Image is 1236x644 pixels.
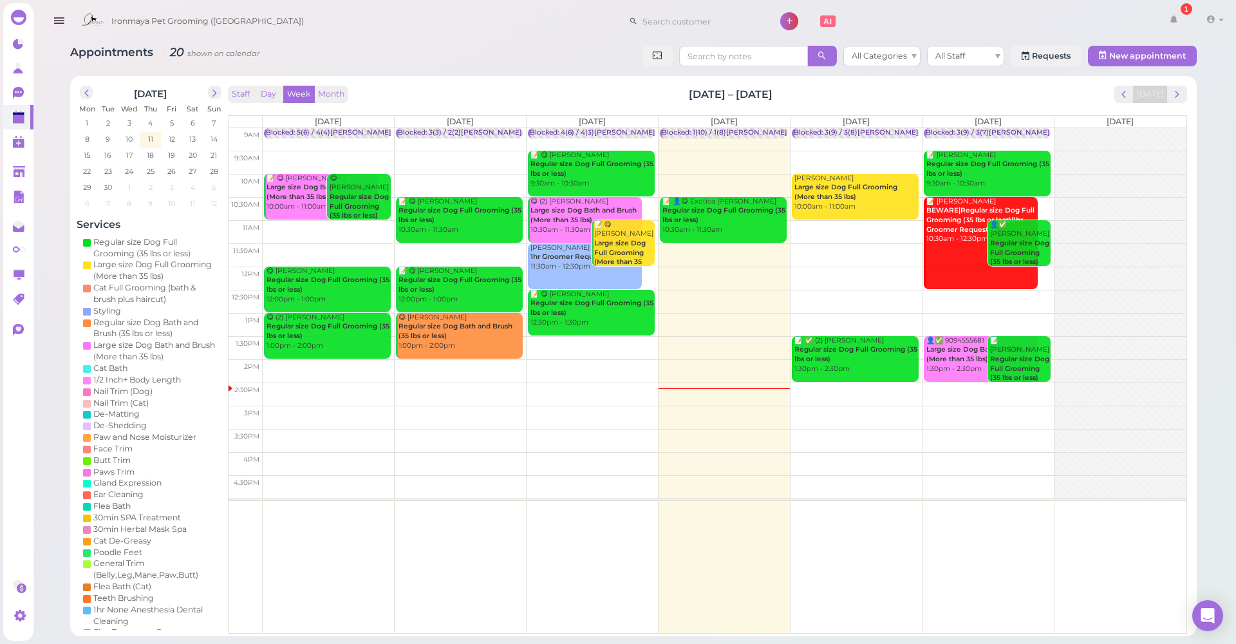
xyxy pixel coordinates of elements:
[926,197,1038,244] div: 📝 [PERSON_NAME] 10:30am - 12:30pm
[236,339,259,348] span: 1:30pm
[93,386,153,397] div: Nail Trim (Dog)
[233,247,259,255] span: 11:30am
[93,547,142,558] div: Poodle Feet
[105,198,111,209] span: 7
[93,282,218,305] div: Cat Full Grooming (bath & brush plus haircut)
[1107,117,1134,126] span: [DATE]
[935,51,965,61] span: All Staff
[105,117,111,129] span: 2
[79,104,95,113] span: Mon
[530,206,637,224] b: Large size Dog Bath and Brush (More than 35 lbs)
[283,86,315,103] button: Week
[210,198,219,209] span: 12
[84,198,91,209] span: 6
[147,198,154,209] span: 9
[189,198,197,209] span: 11
[267,276,389,294] b: Regular size Dog Full Grooming (35 lbs or less)
[662,206,785,224] b: Regular size Dog Full Grooming (35 lbs or less)
[189,182,196,193] span: 4
[314,86,348,103] button: Month
[530,243,642,272] div: [PERSON_NAME] 11:30am - 12:30pm
[398,276,521,294] b: Regular size Dog Full Grooming (35 lbs or less)
[1192,600,1223,631] div: Open Intercom Messenger
[330,193,389,220] b: Regular size Dog Full Grooming (35 lbs or less)
[210,149,219,161] span: 21
[167,149,176,161] span: 19
[398,313,523,351] div: 😋 [PERSON_NAME] 1:00pm - 2:00pm
[211,117,218,129] span: 7
[135,86,167,100] h2: [DATE]
[398,128,684,138] div: Blocked: 3(3) / 2(2)[PERSON_NAME] [PERSON_NAME] 9:30 10:00 1:30 • appointment
[80,86,93,99] button: prev
[794,174,919,212] div: [PERSON_NAME] 10:00am - 11:00am
[398,197,523,235] div: 📝 😋 [PERSON_NAME] 10:30am - 11:30am
[187,149,198,161] span: 20
[93,466,135,478] div: Paws Trim
[234,432,259,440] span: 3:30pm
[93,558,218,581] div: General Trim (Belly,Leg,Mane,Paw,Butt)
[209,166,220,177] span: 28
[990,355,1049,382] b: Regular size Dog Full Grooming (35 lbs or less)
[679,46,808,66] input: Search by notes
[70,45,156,59] span: Appointments
[579,117,606,126] span: [DATE]
[1088,46,1197,66] button: New appointment
[244,131,259,139] span: 9am
[169,117,175,129] span: 5
[103,166,113,177] span: 23
[245,316,259,325] span: 1pm
[169,182,175,193] span: 3
[211,182,218,193] span: 5
[93,236,218,260] div: Regular size Dog Full Grooming (35 lbs or less)
[93,431,196,443] div: Paw and Nose Moisturizer
[126,117,133,129] span: 3
[147,117,154,129] span: 4
[530,290,655,328] div: 📝 😋 [PERSON_NAME] 12:30pm - 1:30pm
[147,133,154,145] span: 11
[530,151,655,189] div: 📝 😋 [PERSON_NAME] 9:30am - 10:30am
[93,477,162,489] div: Gland Expression
[84,133,91,145] span: 8
[209,133,219,145] span: 14
[188,166,198,177] span: 27
[266,128,442,138] div: Blocked: 5(6) / 4(4)[PERSON_NAME] • appointment
[794,183,897,201] b: Large size Dog Full Grooming (More than 35 lbs)
[147,182,154,193] span: 2
[852,51,907,61] span: All Categories
[794,345,917,363] b: Regular size Dog Full Grooming (35 lbs or less)
[93,420,147,431] div: De-Shedding
[167,133,176,145] span: 12
[207,104,221,113] span: Sun
[145,149,155,161] span: 18
[84,117,89,129] span: 1
[926,345,1033,363] b: Large size Dog Bath and Brush (More than 35 lbs)
[530,160,653,178] b: Regular size Dog Full Grooming (35 lbs or less)
[926,128,1100,138] div: Blocked: 3(9) / 3(7)[PERSON_NAME] • appointment
[167,198,176,209] span: 10
[244,363,259,371] span: 2pm
[93,524,187,535] div: 30min Herbal Mask Spa
[530,128,706,138] div: Blocked: 4(6) / 4(3)[PERSON_NAME] • appointment
[234,154,259,162] span: 9:30am
[398,267,523,305] div: 📝 😋 [PERSON_NAME] 12:00pm - 1:00pm
[241,177,259,185] span: 10am
[232,293,259,301] span: 12:30pm
[711,117,738,126] span: [DATE]
[975,117,1002,126] span: [DATE]
[93,374,181,386] div: 1/2 Inch+ Body Length
[689,87,773,102] h2: [DATE] – [DATE]
[228,86,254,103] button: Staff
[398,322,512,340] b: Regular size Dog Bath and Brush (35 lbs or less)
[145,166,156,177] span: 25
[82,149,91,161] span: 15
[93,259,218,282] div: Large size Dog Full Grooming (More than 35 lbs)
[93,317,218,340] div: Regular size Dog Bath and Brush (35 lbs or less)
[267,322,389,340] b: Regular size Dog Full Grooming (35 lbs or less)
[103,182,114,193] span: 30
[163,45,260,59] i: 20
[266,313,391,351] div: 😋 (2) [PERSON_NAME] 1:00pm - 2:00pm
[330,174,391,240] div: 😋 [PERSON_NAME] 10:00am - 11:00am
[1167,86,1187,103] button: next
[843,117,870,126] span: [DATE]
[166,166,177,177] span: 26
